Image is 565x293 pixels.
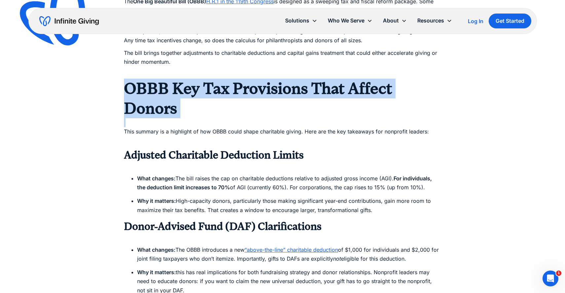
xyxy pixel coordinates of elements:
div: About [378,14,412,28]
strong: Why it matters: [137,269,176,275]
a: Log In [468,17,483,25]
a: Get Started [489,14,531,28]
strong: OBBB Key Tax Provisions That Affect Donors [124,79,392,118]
li: The bill raises the cap on charitable deductions relative to adjusted gross income (AGI). of AGI ... [137,174,441,192]
strong: Donor-Advised Fund (DAF) Clarifications [124,220,321,233]
p: ‍ [124,162,441,171]
a: “above-the-line” charitable deduction [245,246,338,253]
div: Solutions [285,16,309,25]
li: High-capacity donors, particularly those making significant year-end contributions, gain more roo... [137,197,441,214]
div: Resources [417,16,444,25]
strong: What changes: [137,246,175,253]
strong: Adjusted Charitable Deduction Limits [124,149,304,161]
div: Log In [468,18,483,24]
em: not [333,255,341,262]
div: Solutions [280,14,322,28]
strong: What changes: [137,175,175,182]
li: The OBBB introduces a new of $1,000 for individuals and $2,000 for joint filing taxpayers who don... [137,245,441,263]
p: The bill brings together adjustments to charitable deductions and capital gains treatment that co... [124,49,441,76]
span: 1 [556,271,561,276]
div: Who We Serve [328,16,364,25]
iframe: Intercom live chat [543,271,558,286]
div: Resources [412,14,457,28]
strong: Why it matters: [137,198,176,204]
div: Who We Serve [322,14,378,28]
div: About [383,16,399,25]
p: For nonprofits, the OBBB’s importance lies less in its political positioning and more in its pote... [124,27,441,45]
p: This summary is a highlight of how OBBB could shape charitable giving. Here are the key takeaways... [124,118,441,145]
a: home [39,16,99,26]
p: ‍ [124,233,441,242]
